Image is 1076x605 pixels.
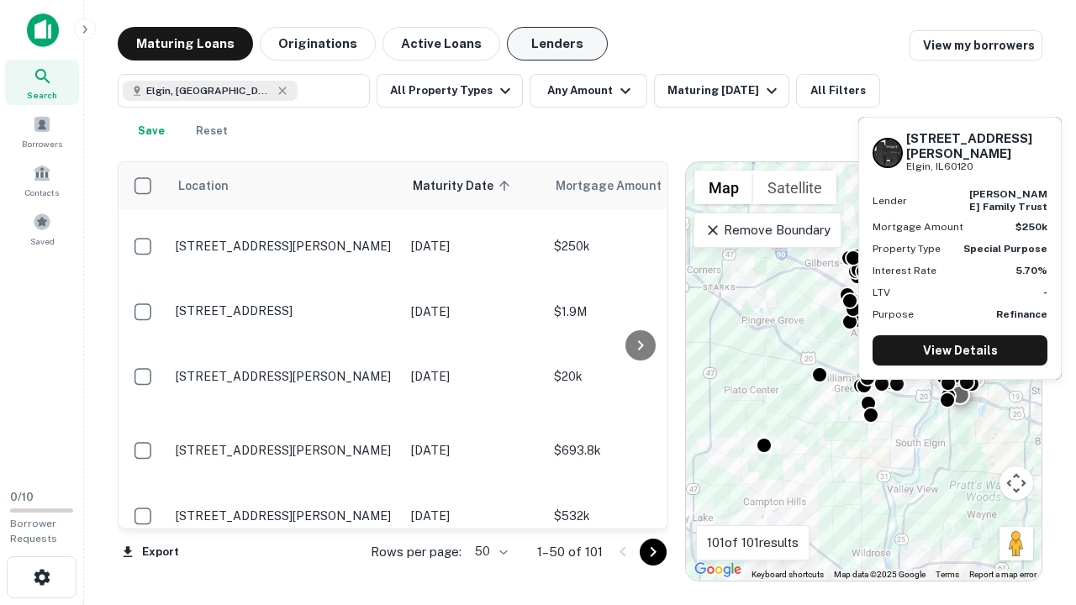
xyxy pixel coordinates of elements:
[554,441,722,460] p: $693.8k
[654,74,789,108] button: Maturing [DATE]
[468,539,510,564] div: 50
[936,570,959,579] a: Terms (opens in new tab)
[176,508,394,523] p: [STREET_ADDRESS][PERSON_NAME]
[30,234,55,248] span: Saved
[5,157,79,203] a: Contacts
[963,243,1047,255] strong: Special Purpose
[382,27,500,60] button: Active Loans
[556,176,683,196] span: Mortgage Amount
[411,507,537,525] p: [DATE]
[969,570,1036,579] a: Report a map error
[554,237,722,255] p: $250k
[5,206,79,251] a: Saved
[667,81,782,101] div: Maturing [DATE]
[411,302,537,321] p: [DATE]
[413,176,515,196] span: Maturity Date
[1015,221,1047,233] strong: $250k
[5,108,79,154] a: Borrowers
[5,60,79,105] a: Search
[1000,466,1033,500] button: Map camera controls
[752,569,824,581] button: Keyboard shortcuts
[377,74,523,108] button: All Property Types
[910,30,1042,60] a: View my borrowers
[873,307,914,322] p: Purpose
[554,302,722,321] p: $1.9M
[704,220,830,240] p: Remove Boundary
[796,74,880,108] button: All Filters
[554,367,722,386] p: $20k
[873,219,963,234] p: Mortgage Amount
[411,367,537,386] p: [DATE]
[873,241,941,256] p: Property Type
[371,542,462,562] p: Rows per page:
[873,193,907,208] p: Lender
[176,443,394,458] p: [STREET_ADDRESS][PERSON_NAME]
[118,27,253,60] button: Maturing Loans
[260,27,376,60] button: Originations
[124,114,178,148] button: Save your search to get updates of matches that match your search criteria.
[640,539,667,566] button: Go to next page
[10,491,34,503] span: 0 / 10
[873,263,936,278] p: Interest Rate
[834,570,926,579] span: Map data ©2025 Google
[27,13,59,47] img: capitalize-icon.png
[10,518,57,544] span: Borrower Requests
[403,162,546,209] th: Maturity Date
[1015,265,1047,276] strong: 5.70%
[969,188,1047,212] strong: [PERSON_NAME] family trust
[690,559,746,581] a: Open this area in Google Maps (opens a new window)
[146,83,272,98] span: Elgin, [GEOGRAPHIC_DATA], [GEOGRAPHIC_DATA]
[686,162,1042,581] div: 0 0
[411,441,537,460] p: [DATE]
[27,88,57,102] span: Search
[22,137,62,150] span: Borrowers
[873,335,1047,366] a: View Details
[707,533,799,553] p: 101 of 101 results
[176,369,394,384] p: [STREET_ADDRESS][PERSON_NAME]
[530,74,647,108] button: Any Amount
[537,542,603,562] p: 1–50 of 101
[546,162,731,209] th: Mortgage Amount
[185,114,239,148] button: Reset
[176,303,394,318] p: [STREET_ADDRESS]
[167,162,403,209] th: Location
[753,171,836,204] button: Show satellite imagery
[690,559,746,581] img: Google
[554,507,722,525] p: $532k
[118,539,183,565] button: Export
[1043,287,1047,298] strong: -
[25,186,59,199] span: Contacts
[507,27,608,60] button: Lenders
[694,171,753,204] button: Show street map
[906,131,1047,161] h6: [STREET_ADDRESS][PERSON_NAME]
[411,237,537,255] p: [DATE]
[873,285,890,300] p: LTV
[176,239,394,254] p: [STREET_ADDRESS][PERSON_NAME]
[177,176,229,196] span: Location
[906,159,1047,175] p: Elgin, IL60120
[992,471,1076,551] iframe: Chat Widget
[996,308,1047,320] strong: Refinance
